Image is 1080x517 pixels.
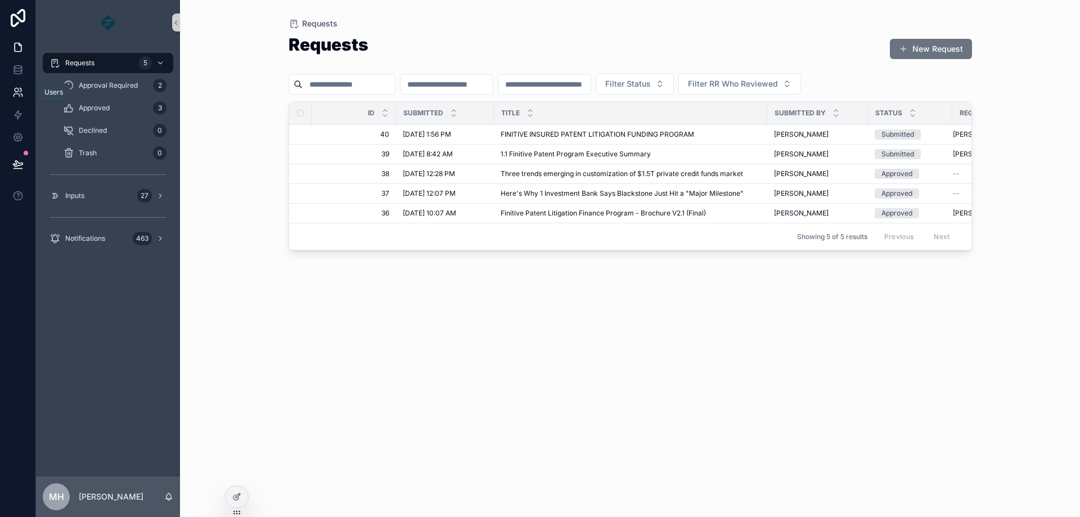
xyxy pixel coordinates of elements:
a: [PERSON_NAME] [774,189,861,198]
a: Notifications463 [43,228,173,249]
span: FINITIVE INSURED PATENT LITIGATION FUNDING PROGRAM [501,130,694,139]
a: [DATE] 12:28 PM [403,169,487,178]
a: [PERSON_NAME] [774,169,861,178]
span: [PERSON_NAME] [774,130,829,139]
a: FINITIVE INSURED PATENT LITIGATION FUNDING PROGRAM [501,130,760,139]
iframe: Spotlight [1,54,21,74]
span: [PERSON_NAME] [774,209,829,218]
span: Requests [302,18,337,29]
div: 0 [153,124,166,137]
a: Approval Required2 [56,75,173,96]
img: App logo [100,14,116,32]
a: Finitive Patent Litigation Finance Program - Brochure V2.1 (Final) [501,209,760,218]
a: Declined0 [56,120,173,141]
div: Approved [881,188,912,199]
div: 3 [153,101,166,115]
span: [PERSON_NAME] [774,189,829,198]
div: 27 [137,189,152,203]
span: Filter Status [605,78,651,89]
span: Finitive Patent Litigation Finance Program - Brochure V2.1 (Final) [501,209,706,218]
a: [DATE] 8:42 AM [403,150,487,159]
a: [DATE] 10:07 AM [403,209,487,218]
span: [DATE] 1:56 PM [403,130,451,139]
span: 1.1 Finitive Patent Program Executive Summary [501,150,651,159]
a: [PERSON_NAME] [774,130,861,139]
a: Approved3 [56,98,173,118]
a: Trash0 [56,143,173,163]
span: Title [501,109,520,118]
span: Approval Required [79,81,138,90]
div: 0 [153,146,166,160]
span: [PERSON_NAME] [953,209,1007,218]
div: Submitted [881,129,914,140]
a: Submitted [875,149,946,159]
a: 39 [325,150,389,159]
a: Inputs27 [43,186,173,206]
div: scrollable content [36,45,180,263]
div: 463 [133,232,152,245]
span: Trash [79,149,97,158]
div: 2 [153,79,166,92]
span: -- [953,169,960,178]
a: -- [953,169,1045,178]
a: Approved [875,188,946,199]
span: [PERSON_NAME] [774,169,829,178]
span: Submitted [403,109,443,118]
span: Status [875,109,902,118]
span: [DATE] 8:42 AM [403,150,453,159]
span: Showing 5 of 5 results [797,232,867,241]
span: Inputs [65,191,84,200]
a: [PERSON_NAME] [953,209,1045,218]
a: -- [953,189,1045,198]
a: Three trends emerging in customization of $1.5T private credit funds market [501,169,760,178]
a: [DATE] 1:56 PM [403,130,487,139]
a: [PERSON_NAME] [953,150,1045,159]
span: [PERSON_NAME] [953,130,1007,139]
span: [DATE] 10:07 AM [403,209,456,218]
button: New Request [890,39,972,59]
span: Approved [79,104,110,113]
span: [PERSON_NAME] [953,150,1007,159]
span: Submitted by [775,109,826,118]
span: Here's Why 1 Investment Bank Says Blackstone Just Hit a "Major Milestone" [501,189,744,198]
h1: Requests [289,36,368,53]
a: Here's Why 1 Investment Bank Says Blackstone Just Hit a "Major Milestone" [501,189,760,198]
div: Users [44,88,63,97]
div: Submitted [881,149,914,159]
span: Filter RR Who Reviewed [688,78,778,89]
button: Select Button [678,73,801,95]
div: 5 [138,56,152,70]
a: Approved [875,208,946,218]
a: Approved [875,169,946,179]
a: 38 [325,169,389,178]
span: Requests [65,59,94,68]
span: -- [953,189,960,198]
a: 37 [325,189,389,198]
button: Select Button [596,73,674,95]
span: Id [368,109,375,118]
a: 40 [325,130,389,139]
span: Registered [960,109,1001,118]
div: Approved [881,208,912,218]
a: 1.1 Finitive Patent Program Executive Summary [501,150,760,159]
a: [PERSON_NAME] [774,209,861,218]
span: Notifications [65,234,105,243]
span: Three trends emerging in customization of $1.5T private credit funds market [501,169,743,178]
span: [PERSON_NAME] [774,150,829,159]
a: [DATE] 12:07 PM [403,189,487,198]
span: [DATE] 12:28 PM [403,169,455,178]
a: Submitted [875,129,946,140]
a: 36 [325,209,389,218]
a: Requests [289,18,337,29]
span: [DATE] 12:07 PM [403,189,456,198]
a: [PERSON_NAME] [774,150,861,159]
a: Requests5 [43,53,173,73]
p: [PERSON_NAME] [79,491,143,502]
a: [PERSON_NAME] [953,130,1045,139]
